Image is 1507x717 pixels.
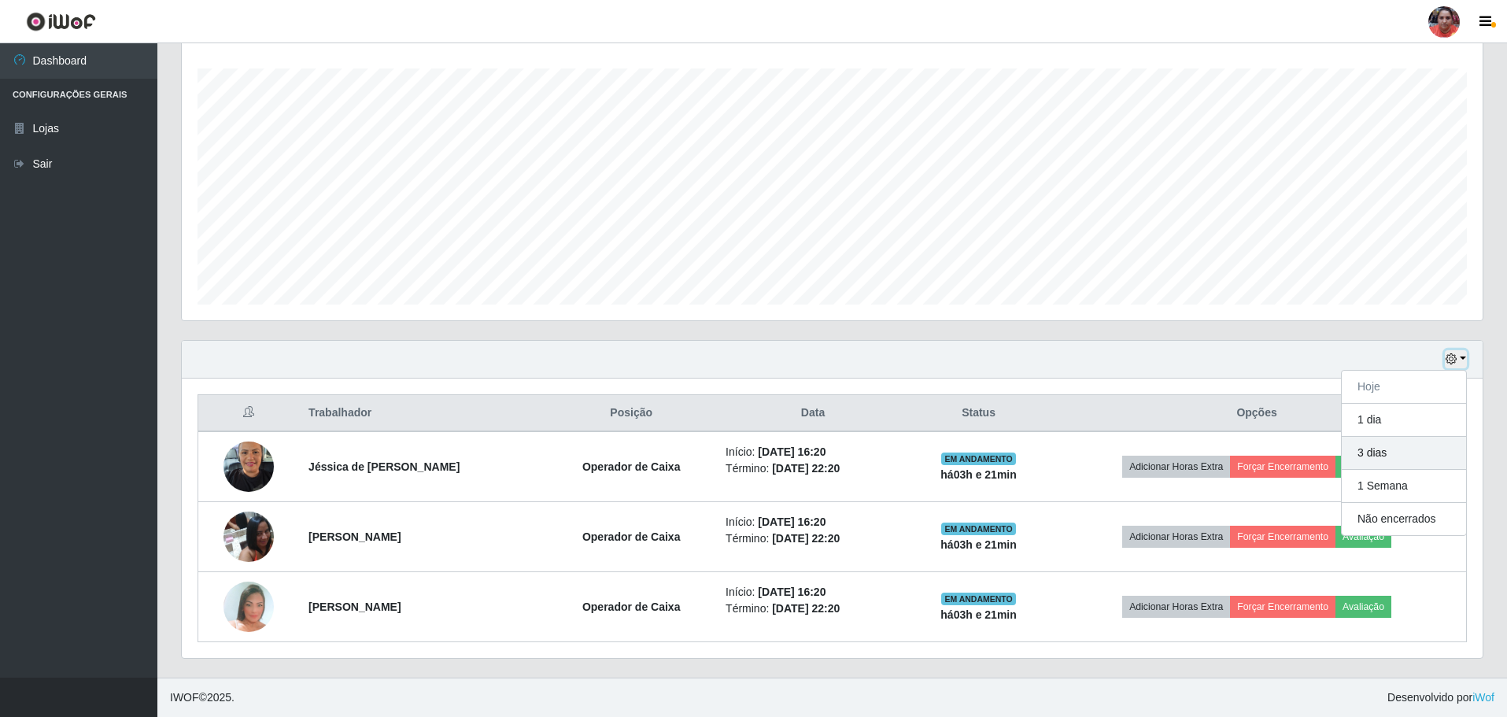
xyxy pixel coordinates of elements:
[940,608,1017,621] strong: há 03 h e 21 min
[910,395,1047,432] th: Status
[308,530,401,543] strong: [PERSON_NAME]
[941,523,1016,535] span: EM ANDAMENTO
[1342,503,1466,535] button: Não encerrados
[1335,596,1391,618] button: Avaliação
[726,460,900,477] li: Término:
[726,530,900,547] li: Término:
[26,12,96,31] img: CoreUI Logo
[582,460,681,473] strong: Operador de Caixa
[1335,526,1391,548] button: Avaliação
[758,516,826,528] time: [DATE] 16:20
[170,689,235,706] span: © 2025 .
[1387,689,1494,706] span: Desenvolvido por
[940,468,1017,481] strong: há 03 h e 21 min
[1342,371,1466,404] button: Hoje
[716,395,910,432] th: Data
[1342,404,1466,437] button: 1 dia
[1122,526,1230,548] button: Adicionar Horas Extra
[223,503,274,570] img: 1716827942776.jpeg
[726,601,900,617] li: Término:
[758,445,826,458] time: [DATE] 16:20
[308,601,401,613] strong: [PERSON_NAME]
[170,691,199,704] span: IWOF
[1230,526,1335,548] button: Forçar Encerramento
[308,460,460,473] strong: Jéssica de [PERSON_NAME]
[582,530,681,543] strong: Operador de Caixa
[546,395,716,432] th: Posição
[772,602,840,615] time: [DATE] 22:20
[726,584,900,601] li: Início:
[223,433,274,500] img: 1725909093018.jpeg
[1335,456,1391,478] button: Avaliação
[941,453,1016,465] span: EM ANDAMENTO
[1230,596,1335,618] button: Forçar Encerramento
[758,586,826,598] time: [DATE] 16:20
[1342,437,1466,470] button: 3 dias
[940,538,1017,551] strong: há 03 h e 21 min
[1472,691,1494,704] a: iWof
[1047,395,1466,432] th: Opções
[726,514,900,530] li: Início:
[772,532,840,545] time: [DATE] 22:20
[1230,456,1335,478] button: Forçar Encerramento
[223,570,274,643] img: 1737214491896.jpeg
[582,601,681,613] strong: Operador de Caixa
[1342,470,1466,503] button: 1 Semana
[726,444,900,460] li: Início:
[1122,596,1230,618] button: Adicionar Horas Extra
[941,593,1016,605] span: EM ANDAMENTO
[772,462,840,475] time: [DATE] 22:20
[299,395,546,432] th: Trabalhador
[1122,456,1230,478] button: Adicionar Horas Extra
